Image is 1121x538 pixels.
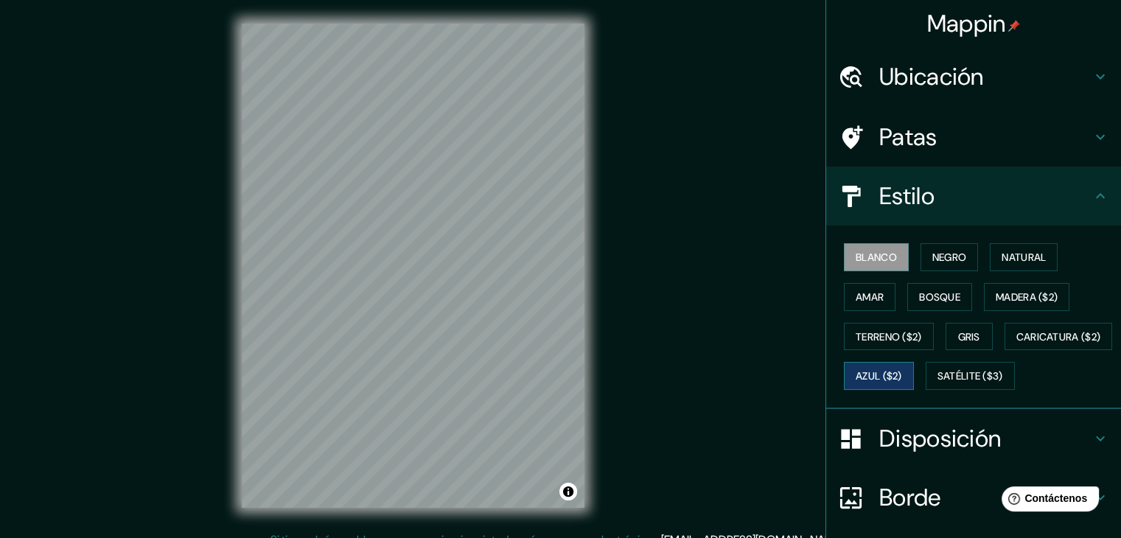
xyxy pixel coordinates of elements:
div: Ubicación [826,47,1121,106]
iframe: Lanzador de widgets de ayuda [990,481,1105,522]
font: Terreno ($2) [856,330,922,343]
button: Bosque [907,283,972,311]
font: Estilo [879,181,935,212]
button: Caricatura ($2) [1005,323,1113,351]
font: Azul ($2) [856,370,902,383]
font: Negro [932,251,967,264]
button: Terreno ($2) [844,323,934,351]
button: Amar [844,283,895,311]
button: Azul ($2) [844,362,914,390]
font: Disposición [879,423,1001,454]
div: Disposición [826,409,1121,468]
font: Mappin [927,8,1006,39]
img: pin-icon.png [1008,20,1020,32]
button: Activar o desactivar atribución [559,483,577,500]
div: Patas [826,108,1121,167]
button: Madera ($2) [984,283,1069,311]
font: Bosque [919,290,960,304]
button: Negro [921,243,979,271]
font: Patas [879,122,937,153]
font: Natural [1002,251,1046,264]
font: Ubicación [879,61,984,92]
font: Madera ($2) [996,290,1058,304]
font: Gris [958,330,980,343]
font: Satélite ($3) [937,370,1003,383]
button: Natural [990,243,1058,271]
font: Borde [879,482,941,513]
div: Estilo [826,167,1121,226]
font: Blanco [856,251,897,264]
button: Gris [946,323,993,351]
button: Blanco [844,243,909,271]
canvas: Mapa [242,24,584,508]
div: Borde [826,468,1121,527]
button: Satélite ($3) [926,362,1015,390]
font: Amar [856,290,884,304]
font: Caricatura ($2) [1016,330,1101,343]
